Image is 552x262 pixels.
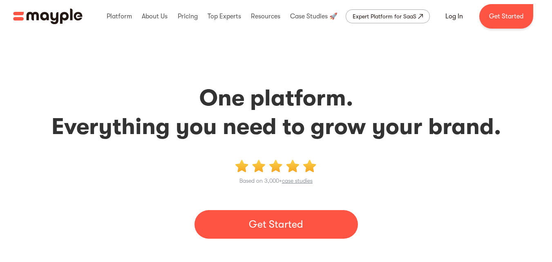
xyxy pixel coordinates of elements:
[140,3,170,29] div: About Us
[10,84,542,141] h2: One platform. Everything you need to grow your brand.
[249,3,282,29] div: Resources
[13,9,83,24] img: Mayple logo
[353,11,416,21] div: Expert Platform for SaaS
[436,7,473,26] a: Log In
[194,210,358,239] a: Get Started
[239,176,313,186] p: Based on 3,000+
[176,3,200,29] div: Pricing
[206,3,243,29] div: Top Experts
[346,9,430,23] a: Expert Platform for SaaS
[13,9,83,24] a: home
[105,3,134,29] div: Platform
[479,4,533,29] a: Get Started
[282,177,313,184] a: case studies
